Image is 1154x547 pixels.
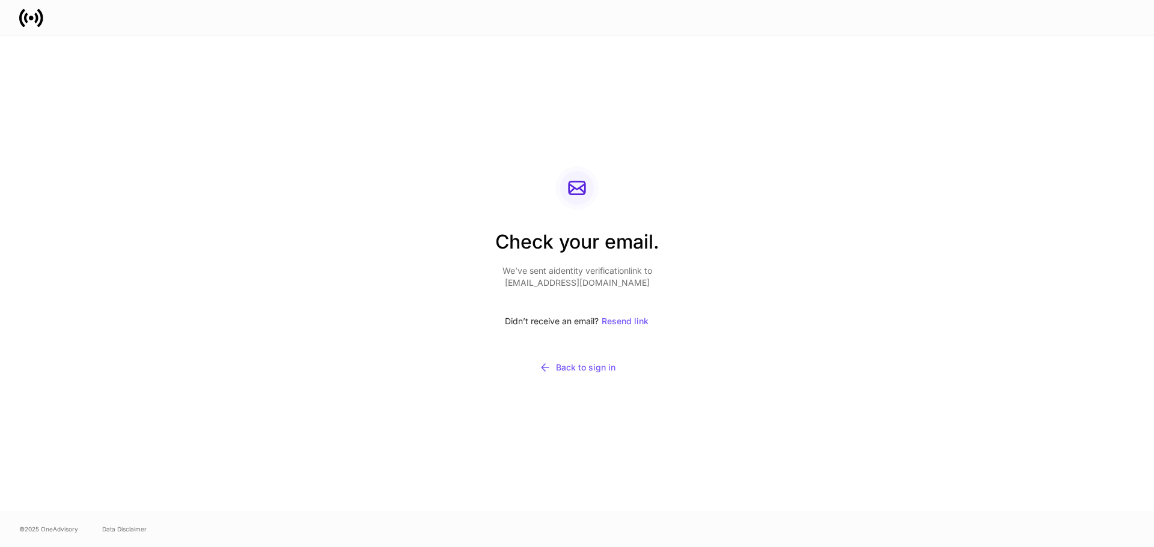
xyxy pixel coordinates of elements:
[539,361,615,373] div: Back to sign in
[19,524,78,534] span: © 2025 OneAdvisory
[102,524,147,534] a: Data Disclaimer
[601,308,649,334] button: Resend link
[602,317,649,325] div: Resend link
[495,308,659,334] div: Didn’t receive an email?
[495,265,659,289] p: We’ve sent a identity verification link to [EMAIL_ADDRESS][DOMAIN_NAME]
[495,229,659,265] h2: Check your email.
[495,354,659,381] button: Back to sign in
